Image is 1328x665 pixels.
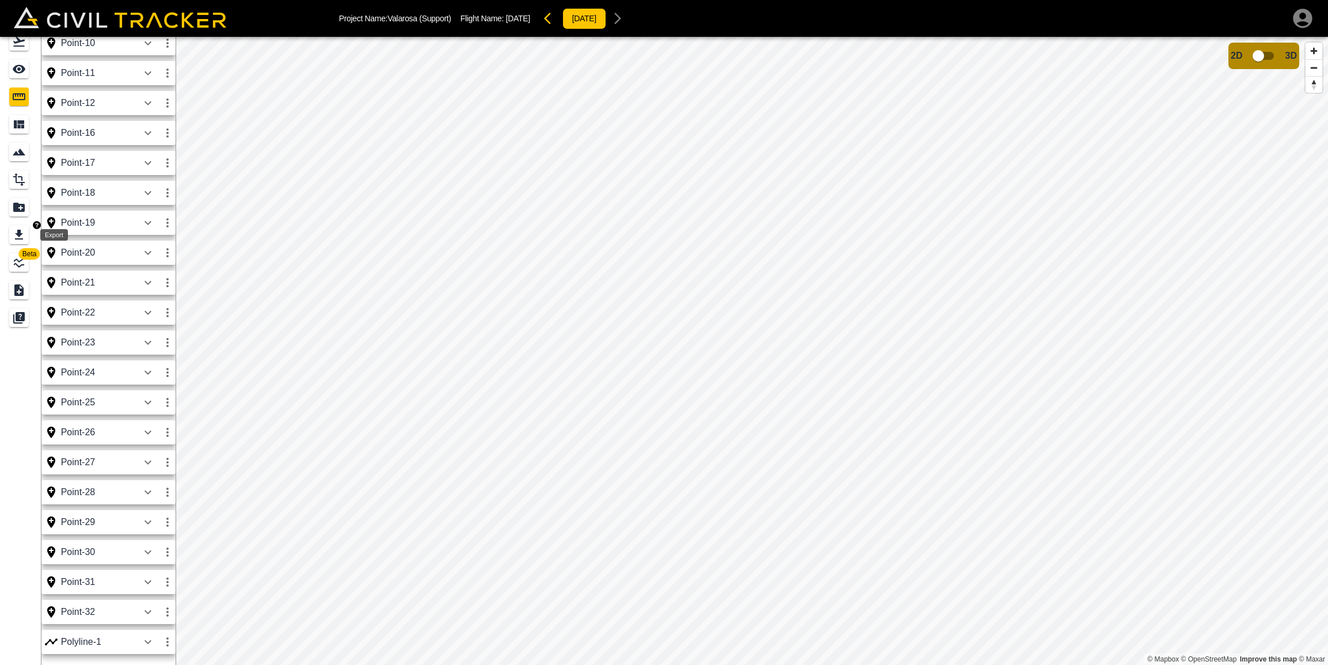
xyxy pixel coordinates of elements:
canvas: Map [176,37,1328,665]
span: 2D [1231,51,1242,61]
a: OpenStreetMap [1181,655,1237,663]
span: [DATE] [506,14,530,23]
div: Flights [9,32,32,51]
a: Map feedback [1240,655,1297,663]
p: Flight Name: [461,14,530,23]
button: Zoom in [1306,43,1322,59]
span: 3D [1285,51,1297,61]
p: Project Name: Valarosa (Support) [339,14,451,23]
a: Mapbox [1147,655,1179,663]
button: Reset bearing to north [1306,76,1322,93]
img: Civil Tracker [14,7,226,29]
div: Export [40,229,68,241]
button: Zoom out [1306,59,1322,76]
button: [DATE] [562,8,606,29]
a: Maxar [1299,655,1325,663]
